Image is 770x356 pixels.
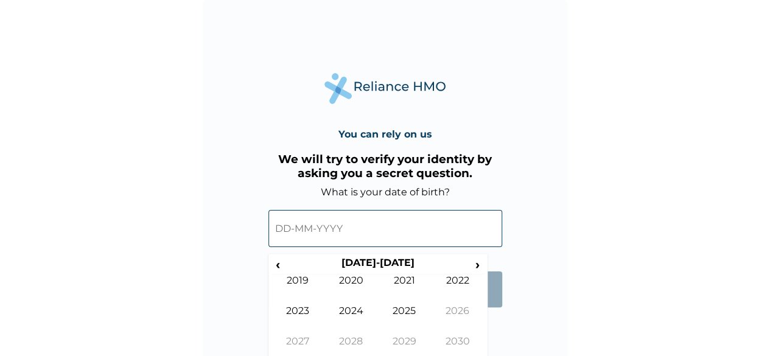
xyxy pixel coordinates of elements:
h3: We will try to verify your identity by asking you a secret question. [268,152,502,180]
td: 2019 [271,274,325,305]
span: ‹ [271,257,284,272]
td: 2021 [378,274,432,305]
h4: You can rely on us [338,128,432,140]
th: [DATE]-[DATE] [284,257,471,274]
td: 2024 [324,305,378,335]
input: DD-MM-YYYY [268,210,502,247]
td: 2025 [378,305,432,335]
span: › [471,257,485,272]
label: What is your date of birth? [321,186,450,198]
img: Reliance Health's Logo [324,73,446,104]
td: 2026 [431,305,485,335]
td: 2022 [431,274,485,305]
td: 2020 [324,274,378,305]
td: 2023 [271,305,325,335]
